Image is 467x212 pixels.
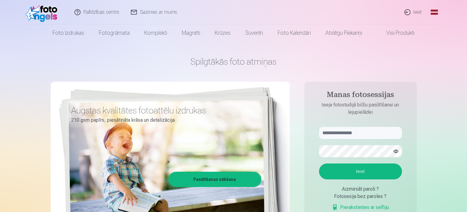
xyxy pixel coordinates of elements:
[71,116,257,124] p: 210 gsm papīrs, piesātināta krāsa un detalizācija
[137,24,174,41] a: Komplekti
[92,24,137,41] a: Fotogrāmata
[26,2,61,22] img: /fa1
[319,185,402,193] div: Aizmirsāt paroli ?
[51,56,417,67] h1: Spilgtākās foto atmiņas
[270,24,318,41] a: Foto kalendāri
[238,24,270,41] a: Suvenīri
[174,24,207,41] a: Magnēti
[332,204,389,211] a: Pierakstieties ar selfiju
[71,105,257,116] h3: Augstas kvalitātes fotoattēlu izdrukas
[369,24,422,41] a: Visi produkti
[45,24,92,41] a: Foto izdrukas
[313,101,408,116] p: Ieeja fotostudijā bilžu pasūtīšanai un lejupielādei
[318,24,369,41] a: Atslēgu piekariņi
[169,173,260,186] a: Pasūtīšanas sākšana
[207,24,238,41] a: Krūzes
[319,193,402,200] div: Fotosesija bez paroles ?
[313,90,408,101] h4: Manas fotosessijas
[319,163,402,179] button: Ieiet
